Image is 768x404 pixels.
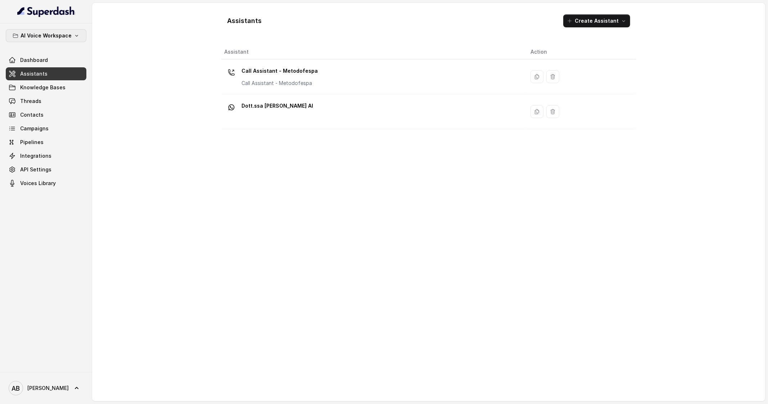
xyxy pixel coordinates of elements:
span: Threads [20,98,41,105]
a: Knowledge Bases [6,81,86,94]
span: Pipelines [20,139,44,146]
h1: Assistants [227,15,262,27]
p: Call Assistant - Metodofespa [241,65,318,77]
span: [PERSON_NAME] [27,385,69,392]
span: Campaigns [20,125,49,132]
button: AI Voice Workspace [6,29,86,42]
span: Voices Library [20,180,56,187]
a: [PERSON_NAME] [6,378,86,398]
p: Call Assistant - Metodofespa [241,80,318,87]
a: Integrations [6,149,86,162]
th: Action [525,45,636,59]
span: Contacts [20,111,44,118]
a: Voices Library [6,177,86,190]
a: Dashboard [6,54,86,67]
button: Create Assistant [563,14,630,27]
span: API Settings [20,166,51,173]
a: API Settings [6,163,86,176]
img: light.svg [17,6,75,17]
a: Campaigns [6,122,86,135]
a: Pipelines [6,136,86,149]
span: Integrations [20,152,51,160]
span: Assistants [20,70,48,77]
a: Threads [6,95,86,108]
span: Knowledge Bases [20,84,65,91]
p: AI Voice Workspace [21,31,72,40]
text: AB [12,385,20,392]
a: Assistants [6,67,86,80]
th: Assistant [221,45,525,59]
span: Dashboard [20,57,48,64]
a: Contacts [6,108,86,121]
p: Dott.ssa [PERSON_NAME] AI [241,100,313,112]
